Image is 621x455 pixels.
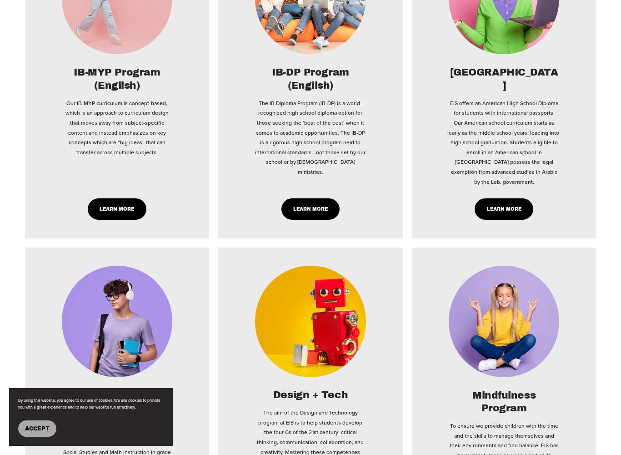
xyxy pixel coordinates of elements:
[62,266,172,377] img: Best Lebanese School in Lebanon
[255,266,366,377] img: Tech School in Lebanon
[255,66,366,92] h2: IB-DP Program (English)
[449,266,559,377] img: Leading School
[281,198,340,220] a: Learn More
[9,388,173,446] section: Cookie banner
[255,389,366,402] h2: Design + Tech
[25,425,50,432] span: Accept
[62,66,172,92] h2: IB-MYP Program (English)
[475,198,533,220] a: Learn More
[255,98,366,177] p: The IB Diploma Program (IB-DP) is a world-recognized high school diploma option for those seeking...
[88,198,146,220] a: Learn More
[18,420,56,437] button: Accept
[449,98,559,187] p: EIS offers an American High School Diploma for students with international passports. Our America...
[449,389,559,415] h2: Mindfulness Program
[18,397,164,411] p: By using this website, you agree to our use of cookies. We use cookies to provide you with a grea...
[62,98,172,157] p: Our IB-MYP curriculum is concept-based, which is an approach to curriculum design that moves away...
[449,66,559,92] h2: [GEOGRAPHIC_DATA]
